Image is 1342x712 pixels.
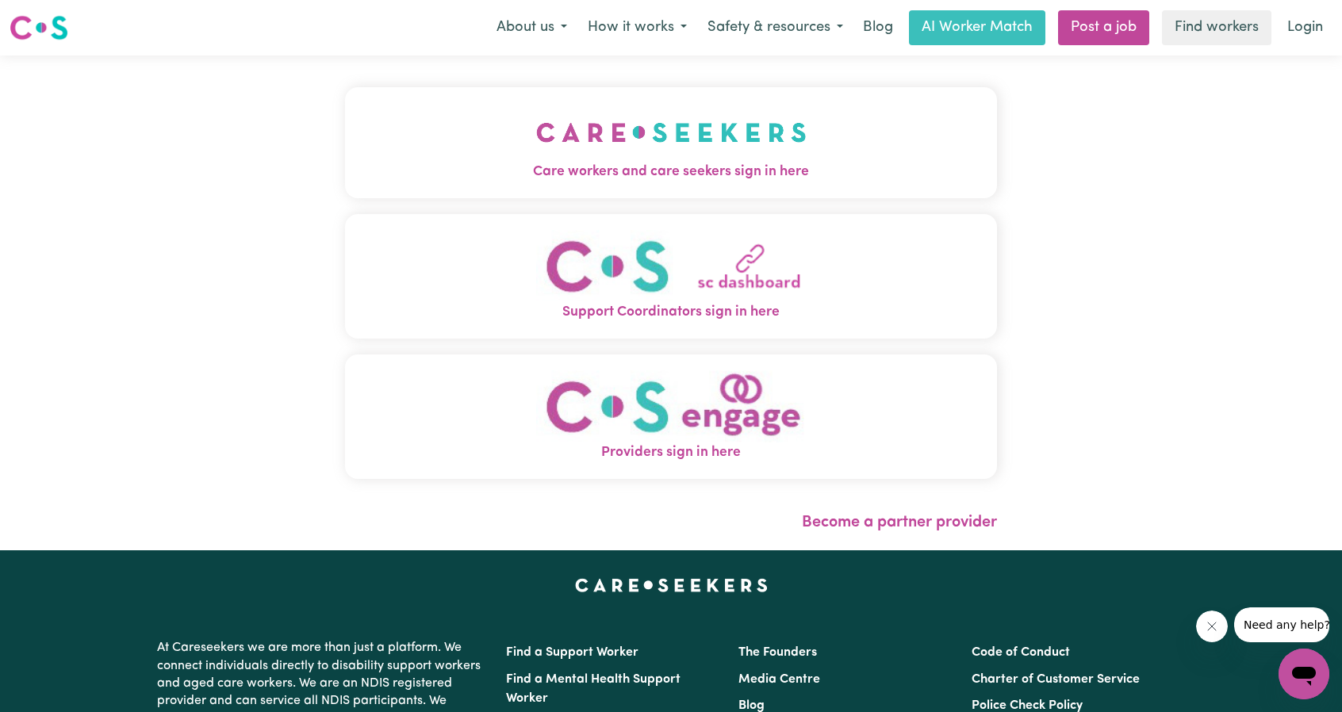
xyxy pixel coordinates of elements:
[1279,649,1329,699] iframe: Button to launch messaging window
[802,515,997,530] a: Become a partner provider
[972,673,1140,686] a: Charter of Customer Service
[506,646,638,659] a: Find a Support Worker
[345,87,997,198] button: Care workers and care seekers sign in here
[1058,10,1149,45] a: Post a job
[345,354,997,479] button: Providers sign in here
[738,646,817,659] a: The Founders
[10,11,96,24] span: Need any help?
[697,11,853,44] button: Safety & resources
[345,214,997,339] button: Support Coordinators sign in here
[506,673,681,705] a: Find a Mental Health Support Worker
[577,11,697,44] button: How it works
[1278,10,1332,45] a: Login
[1162,10,1271,45] a: Find workers
[1196,611,1228,642] iframe: Close message
[972,699,1083,712] a: Police Check Policy
[1234,607,1329,642] iframe: Message from company
[10,10,68,46] a: Careseekers logo
[345,302,997,323] span: Support Coordinators sign in here
[738,699,765,712] a: Blog
[345,442,997,463] span: Providers sign in here
[853,10,903,45] a: Blog
[575,579,768,591] a: Careseekers home page
[345,162,997,182] span: Care workers and care seekers sign in here
[10,13,68,42] img: Careseekers logo
[972,646,1070,659] a: Code of Conduct
[909,10,1045,45] a: AI Worker Match
[738,673,820,686] a: Media Centre
[486,11,577,44] button: About us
